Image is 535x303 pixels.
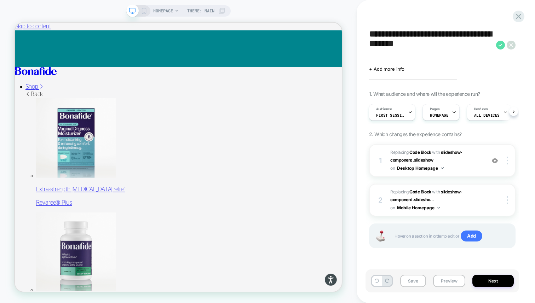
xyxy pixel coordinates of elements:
[369,66,404,72] span: + Add more info
[430,113,449,118] span: HOMEPAGE
[28,217,436,228] p: Extra-strength [MEDICAL_DATA] relief
[409,189,431,194] b: Code Block
[430,107,440,112] span: Pages
[373,231,387,241] img: Joystick
[376,113,404,118] span: First Session
[432,150,440,155] span: WITH
[390,150,431,155] span: Replacing
[390,164,395,172] span: on
[409,150,431,155] b: Code Block
[390,189,462,202] span: slideshow-component .slidesho...
[28,101,134,207] img: Revaree Plus
[369,131,461,137] span: 2. Which changes the experience contains?
[474,113,500,118] span: ALL DEVICES
[28,101,436,245] a: Revaree Plus Extra-strength [MEDICAL_DATA] relief Revaree® Plus
[507,157,508,164] img: close
[507,196,508,204] img: close
[14,81,31,90] span: Shop
[397,203,440,212] button: Mobile Homepage
[472,275,514,287] button: Next
[376,107,392,112] span: Audience
[400,275,426,287] button: Save
[369,91,480,97] span: 1. What audience and where will the experience run?
[153,5,173,17] span: HOMEPAGE
[433,275,465,287] button: Preview
[437,207,440,209] img: down arrow
[187,5,214,17] span: Theme: MAIN
[390,204,395,212] span: on
[14,81,38,90] a: Shop
[14,91,38,100] span: Back
[492,158,498,164] img: crossed eye
[377,194,384,206] div: 2
[441,167,444,169] img: down arrow
[377,154,384,167] div: 1
[474,107,488,112] span: Devices
[390,150,462,163] span: slideshow-component .slideshow
[461,231,482,242] span: Add
[395,231,508,242] span: Hover on a section in order to edit or
[432,189,440,194] span: WITH
[390,189,431,194] span: Replacing
[28,235,436,245] p: Revaree® Plus
[397,164,444,173] button: Desktop Homepage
